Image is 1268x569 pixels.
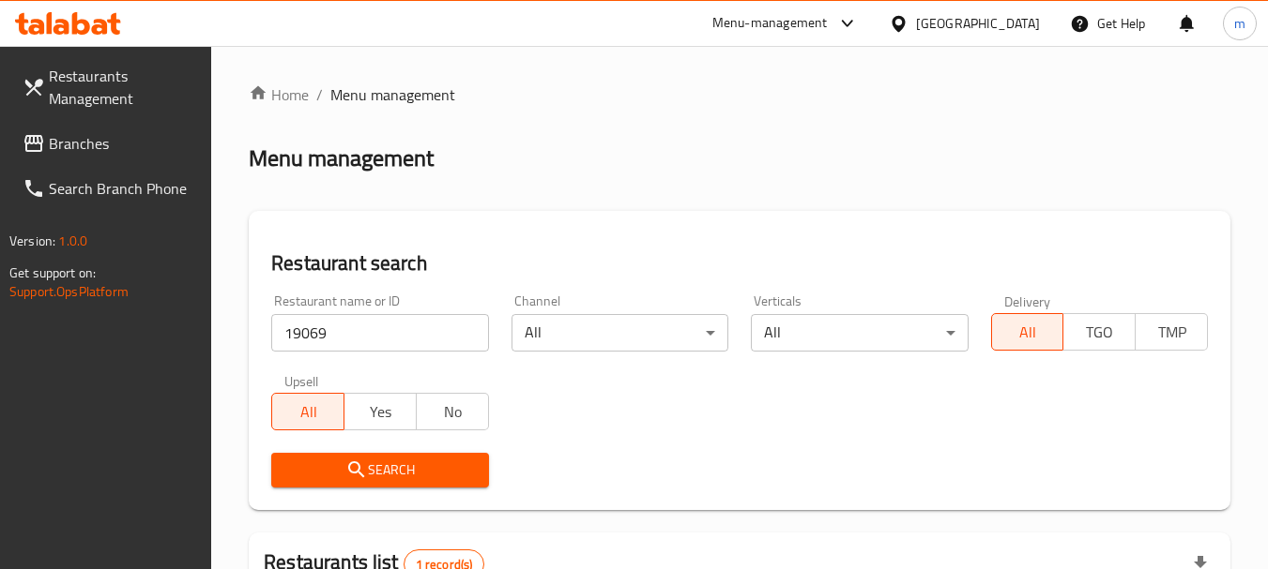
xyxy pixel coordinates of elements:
a: Search Branch Phone [8,166,212,211]
label: Delivery [1004,294,1051,307]
label: Upsell [284,374,319,387]
button: TGO [1062,313,1136,351]
div: [GEOGRAPHIC_DATA] [916,13,1040,34]
span: No [424,398,481,426]
span: Get support on: [9,261,96,285]
span: Branches [49,132,197,155]
li: / [316,83,323,106]
a: Support.OpsPlatform [9,279,129,304]
span: All [280,398,337,426]
span: Search [286,458,473,482]
span: 1.0.0 [58,229,87,253]
span: TMP [1143,319,1200,346]
a: Restaurants Management [8,53,212,121]
div: All [751,314,968,352]
button: All [991,313,1064,351]
span: Restaurants Management [49,65,197,110]
h2: Menu management [249,143,434,173]
nav: breadcrumb [249,83,1230,106]
h2: Restaurant search [271,249,1208,277]
button: All [271,393,344,430]
button: Search [271,453,488,487]
input: Search for restaurant name or ID.. [271,314,488,352]
div: All [512,314,728,352]
span: TGO [1071,319,1128,346]
a: Branches [8,121,212,166]
a: Home [249,83,309,106]
span: Yes [352,398,409,426]
button: Yes [344,393,417,430]
span: All [1000,319,1057,346]
span: Search Branch Phone [49,177,197,200]
div: Menu-management [712,12,828,35]
span: Version: [9,229,55,253]
span: m [1234,13,1245,34]
button: No [416,393,489,430]
button: TMP [1135,313,1208,351]
span: Menu management [330,83,455,106]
